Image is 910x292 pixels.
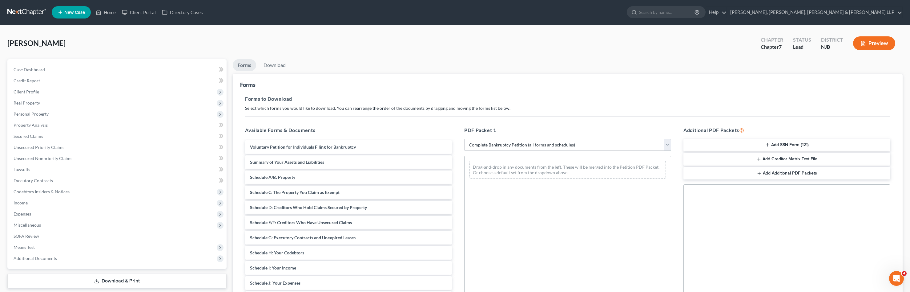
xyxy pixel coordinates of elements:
a: Forms [233,59,256,71]
span: Schedule C: The Property You Claim as Exempt [250,190,340,195]
div: NJB [821,43,843,51]
span: Income [14,200,28,205]
a: Unsecured Priority Claims [9,142,227,153]
span: Secured Claims [14,134,43,139]
span: Means Test [14,245,35,250]
a: Property Analysis [9,120,227,131]
span: Schedule D: Creditors Who Hold Claims Secured by Property [250,205,367,210]
input: Search by name... [639,6,695,18]
div: Chapter [761,43,783,51]
div: Lead [793,43,811,51]
div: Status [793,36,811,43]
h5: Forms to Download [245,95,890,103]
a: SOFA Review [9,231,227,242]
span: [PERSON_NAME] [7,39,66,47]
span: Lawsuits [14,167,30,172]
span: Schedule J: Your Expenses [250,280,300,286]
span: Case Dashboard [14,67,45,72]
a: Directory Cases [159,7,206,18]
a: [PERSON_NAME], [PERSON_NAME], [PERSON_NAME] & [PERSON_NAME] LLP [727,7,902,18]
p: Select which forms you would like to download. You can rearrange the order of the documents by dr... [245,105,890,111]
button: Preview [853,36,895,50]
span: Schedule G: Executory Contracts and Unexpired Leases [250,235,356,240]
span: Credit Report [14,78,40,83]
a: Executory Contracts [9,175,227,186]
span: 4 [902,271,907,276]
span: Schedule A/B: Property [250,175,295,180]
span: Expenses [14,211,31,216]
a: Client Portal [119,7,159,18]
span: Client Profile [14,89,39,94]
a: Home [93,7,119,18]
a: Credit Report [9,75,227,86]
div: Chapter [761,36,783,43]
div: Drag-and-drop in any documents from the left. These will be merged into the Petition PDF Packet. ... [469,161,666,179]
div: Forms [240,81,256,88]
span: Property Analysis [14,122,48,128]
button: Add Additional PDF Packets [683,167,890,180]
a: Help [706,7,727,18]
span: Executory Contracts [14,178,53,183]
span: Personal Property [14,111,49,117]
span: Additional Documents [14,256,57,261]
a: Download & Print [7,274,227,288]
span: Miscellaneous [14,222,41,228]
a: Download [259,59,291,71]
span: Schedule I: Your Income [250,265,296,270]
span: Unsecured Priority Claims [14,145,64,150]
span: Unsecured Nonpriority Claims [14,156,72,161]
span: SOFA Review [14,233,39,239]
span: 7 [779,44,782,50]
span: Schedule H: Your Codebtors [250,250,304,255]
a: Unsecured Nonpriority Claims [9,153,227,164]
span: New Case [64,10,85,15]
span: Real Property [14,100,40,105]
a: Case Dashboard [9,64,227,75]
button: Add SSN Form (121) [683,139,890,152]
span: Summary of Your Assets and Liabilities [250,159,324,165]
a: Secured Claims [9,131,227,142]
button: Add Creditor Matrix Text File [683,153,890,166]
div: District [821,36,843,43]
h5: Available Forms & Documents [245,126,452,134]
a: Lawsuits [9,164,227,175]
span: Schedule E/F: Creditors Who Have Unsecured Claims [250,220,352,225]
span: Codebtors Insiders & Notices [14,189,70,194]
span: Voluntary Petition for Individuals Filing for Bankruptcy [250,144,356,150]
iframe: Intercom live chat [889,271,904,286]
h5: PDF Packet 1 [464,126,671,134]
h5: Additional PDF Packets [683,126,890,134]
